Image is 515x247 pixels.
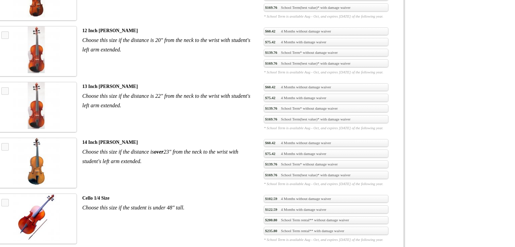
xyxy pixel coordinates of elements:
[264,115,388,123] a: $169.76School Term(best value)* with damage waiver
[265,116,277,122] span: $169.76
[264,69,388,75] em: * School Term is available Aug - Oct, and expires [DATE] of the following year.
[82,149,238,164] em: Choose this size if the distance is 23" from the neck to the wrist with student's left arm extended.
[82,82,254,91] div: 13 Inch [PERSON_NAME]
[1,87,9,95] a: MP3 Clip
[264,181,388,186] em: * School Term is available Aug - Oct, and expires [DATE] of the following year.
[264,14,388,19] em: * School Term is available Aug - Oct, and expires [DATE] of the following year.
[1,143,9,151] a: MP3 Clip
[264,216,388,224] a: $200.80School Term rental** without damage waiver
[264,94,388,102] a: $75.424 Months with damage waiver
[265,106,277,111] span: $139.76
[265,50,277,55] span: $139.76
[265,228,277,233] span: $235.80
[264,237,388,242] em: * School Term is available Aug - Oct, and expires [DATE] of the following year.
[265,217,277,223] span: $200.80
[264,125,388,131] em: * School Term is available Aug - Oct, and expires [DATE] of the following year.
[154,149,164,155] strong: over
[265,196,277,201] span: $102.59
[82,26,254,36] div: 12 Inch [PERSON_NAME]
[82,205,185,210] em: Choose this size if the student is under 48" tall.
[265,151,275,156] span: $75.42
[265,39,275,45] span: $75.42
[264,49,388,57] a: $139.76School Term* without damage waiver
[13,138,60,185] img: th_1fc34dab4bdaff02a3697e89cb8f30dd_1340378551Viola14.JPG
[264,139,388,147] a: $60.424 Months without damage waiver
[264,3,388,12] a: $169.76School Term(best value)* with damage waiver
[13,82,60,129] img: th_1fc34dab4bdaff02a3697e89cb8f30dd_1340378525Viola13.JPG
[264,171,388,179] a: $169.76School Term(best value)* with damage waiver
[264,83,388,91] a: $60.424 Months without damage waiver
[13,26,60,73] img: th_1fc34dab4bdaff02a3697e89cb8f30dd_1340378482viola12.JPG
[264,27,388,36] a: $60.424 Months without damage waiver
[264,205,388,214] a: $122.594 Months with damage waiver
[264,195,388,203] a: $102.594 Months without damage waiver
[265,172,277,178] span: $169.76
[264,227,388,235] a: $235.80School Term rental** with damage waiver
[265,61,277,66] span: $169.76
[265,5,277,10] span: $169.76
[264,38,388,46] a: $75.424 Months with damage waiver
[82,138,254,147] div: 14 Inch [PERSON_NAME]
[1,199,9,206] a: MP3 Clip
[82,194,254,203] div: Cello 1/4 Size
[265,95,275,100] span: $75.42
[1,31,9,39] a: MP3 Clip
[82,93,250,108] em: Choose this size if the distance is 22" from the neck to the wrist with student's left arm extended.
[264,160,388,169] a: $139.76School Term* without damage waiver
[264,105,388,113] a: $139.76School Term* without damage waiver
[13,194,60,241] img: th_1fc34dab4bdaff02a3697e89cb8f30dd_1340900725Cello.jpg
[265,207,277,212] span: $122.59
[264,150,388,158] a: $75.424 Months with damage waiver
[265,161,277,167] span: $139.76
[265,28,275,34] span: $60.42
[265,140,275,145] span: $60.42
[264,59,388,67] a: $169.76School Term(best value)* with damage waiver
[265,84,275,90] span: $60.42
[82,37,250,52] em: Choose this size if the distance is 20" from the neck to the wrist with student's left arm extended.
